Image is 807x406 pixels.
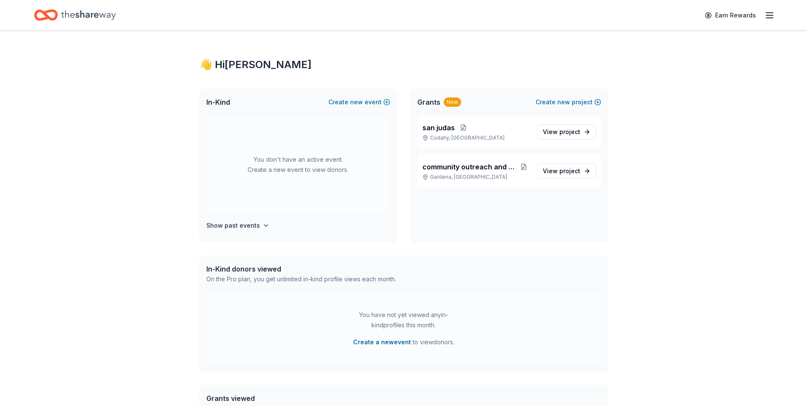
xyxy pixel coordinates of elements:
a: View project [537,163,596,179]
a: View project [537,124,596,140]
a: Earn Rewards [700,8,761,23]
div: On the Pro plan, you get unlimited in-kind profile views each month. [206,274,396,284]
span: View [543,127,580,137]
span: to view donors . [353,337,454,347]
button: Show past events [206,220,269,231]
h4: Show past events [206,220,260,231]
span: project [559,128,580,135]
div: You don't have an active event. Create a new event to view donors. [206,116,390,214]
button: Createnewproject [536,97,601,107]
span: new [350,97,363,107]
span: In-Kind [206,97,230,107]
span: san judas [422,123,455,133]
a: Home [34,5,116,25]
span: View [543,166,580,176]
button: Create a newevent [353,337,411,347]
div: Grants viewed [206,393,370,403]
p: Gardena, [GEOGRAPHIC_DATA] [422,174,530,180]
div: 👋 Hi [PERSON_NAME] [200,58,608,71]
span: new [557,97,570,107]
p: Cudahy, [GEOGRAPHIC_DATA] [422,134,530,141]
span: Grants [417,97,440,107]
span: community outreach and giveaways [422,162,517,172]
div: New [444,97,461,107]
div: You have not yet viewed any in-kind profiles this month. [351,310,457,330]
div: In-Kind donors viewed [206,264,396,274]
button: Createnewevent [328,97,390,107]
span: project [559,167,580,174]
